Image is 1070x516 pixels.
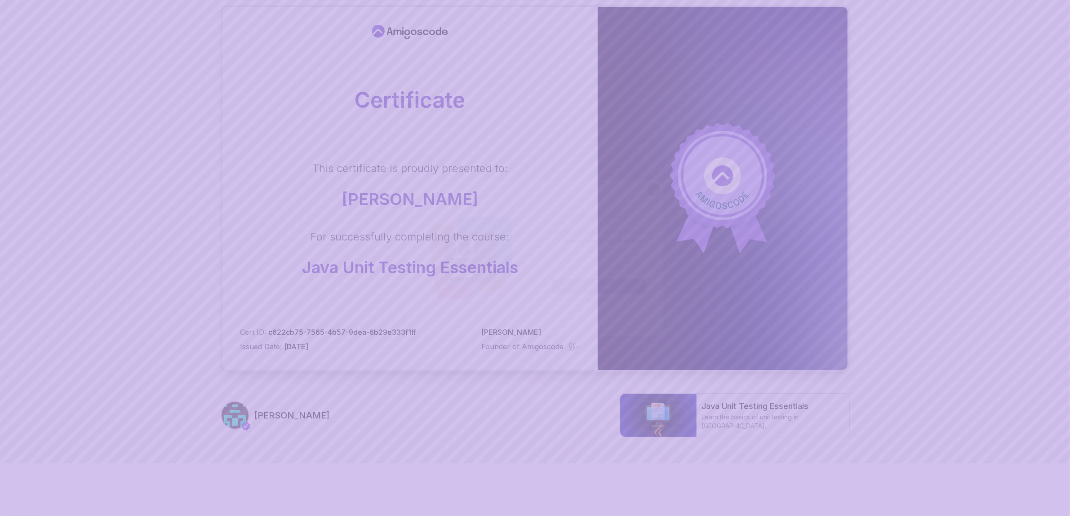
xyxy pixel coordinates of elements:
[240,89,580,111] h2: Certificate
[59,492,132,498] a: Amigoscode PRO Membership
[222,402,249,429] img: Hiba Babaazi
[40,483,44,490] span: A
[481,341,564,352] p: Founder of Amigoscode
[702,413,844,431] p: Learn the basics of unit testing in [GEOGRAPHIC_DATA].
[269,328,417,337] span: c622cb75-7565-4b57-9dea-6b29e333f1ff
[255,409,330,422] h3: [PERSON_NAME]
[620,394,697,437] img: course thumbnail
[312,190,508,208] p: [PERSON_NAME]
[81,500,109,507] a: ProveSource
[40,491,58,498] span: Bought
[284,342,309,351] span: [DATE]
[40,500,72,507] span: 14 minutes ago
[302,230,518,244] p: For successfully completing the course:
[240,327,417,338] p: Cert ID:
[7,480,36,509] img: provesource social proof notification image
[620,393,850,437] a: course thumbnailJava Unit Testing EssentialsLearn the basics of unit testing in [GEOGRAPHIC_DATA].
[702,400,844,413] h2: Java Unit Testing Essentials
[302,258,518,276] p: Java Unit Testing Essentials
[240,341,417,352] p: Issued Date:
[312,161,508,176] p: This certificate is proudly presented to:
